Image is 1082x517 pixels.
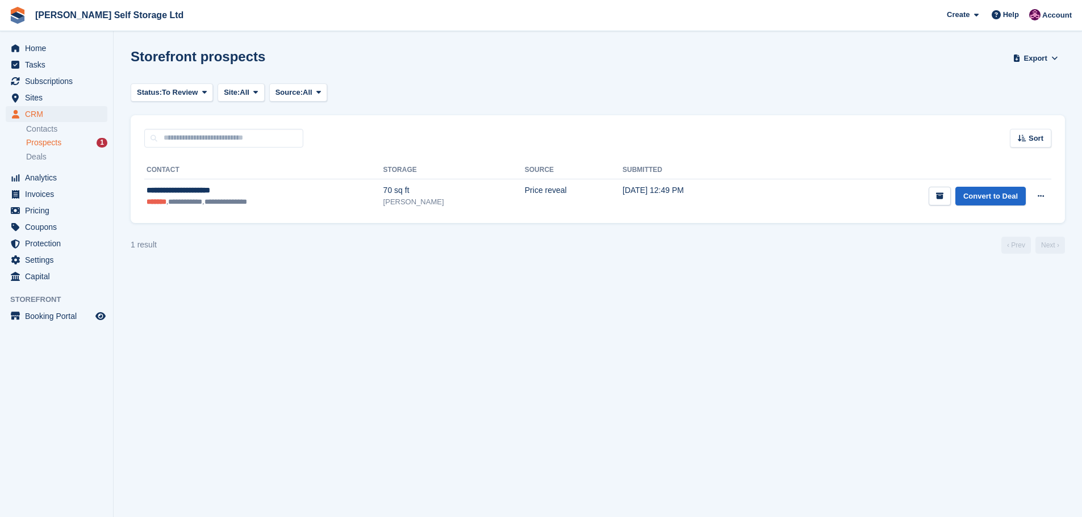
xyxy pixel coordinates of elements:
span: Account [1042,10,1072,21]
th: Submitted [623,161,765,179]
a: [PERSON_NAME] Self Storage Ltd [31,6,188,24]
a: menu [6,268,107,284]
h1: Storefront prospects [131,49,265,64]
span: Tasks [25,57,93,73]
span: Deals [26,152,47,162]
a: menu [6,236,107,251]
span: Help [1003,9,1019,20]
a: menu [6,40,107,56]
span: Invoices [25,186,93,202]
img: Lydia Wild [1029,9,1041,20]
span: Settings [25,252,93,268]
span: All [303,87,312,98]
th: Storage [383,161,525,179]
a: menu [6,73,107,89]
span: Capital [25,268,93,284]
button: Status: To Review [131,83,213,102]
img: stora-icon-8386f47178a22dfd0bd8f6a31ec36ba5ce8667c1dd55bd0f319d3a0aa187defe.svg [9,7,26,24]
span: Storefront [10,294,113,305]
a: menu [6,219,107,235]
button: Export [1010,49,1060,68]
span: To Review [162,87,198,98]
a: Previous [1001,237,1031,254]
a: Convert to Deal [955,187,1026,205]
a: Preview store [94,309,107,323]
span: CRM [25,106,93,122]
td: Price reveal [525,179,623,214]
span: Sort [1029,133,1043,144]
button: Source: All [269,83,328,102]
a: Deals [26,151,107,163]
a: Contacts [26,124,107,134]
span: Source: [275,87,303,98]
a: menu [6,203,107,218]
span: Booking Portal [25,308,93,324]
span: Protection [25,236,93,251]
a: menu [6,106,107,122]
span: Site: [224,87,240,98]
span: Create [947,9,970,20]
a: menu [6,186,107,202]
div: 70 sq ft [383,184,525,196]
span: Analytics [25,170,93,186]
a: Prospects 1 [26,137,107,149]
span: Pricing [25,203,93,218]
span: All [240,87,249,98]
span: Coupons [25,219,93,235]
a: menu [6,308,107,324]
a: menu [6,90,107,106]
span: Prospects [26,137,61,148]
a: menu [6,57,107,73]
th: Contact [144,161,383,179]
a: menu [6,170,107,186]
span: Sites [25,90,93,106]
a: menu [6,252,107,268]
a: Next [1035,237,1065,254]
div: 1 [97,138,107,148]
span: Home [25,40,93,56]
span: Export [1024,53,1047,64]
div: 1 result [131,239,157,251]
span: Status: [137,87,162,98]
button: Site: All [218,83,265,102]
td: [DATE] 12:49 PM [623,179,765,214]
th: Source [525,161,623,179]
div: [PERSON_NAME] [383,196,525,208]
nav: Page [999,237,1067,254]
span: Subscriptions [25,73,93,89]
